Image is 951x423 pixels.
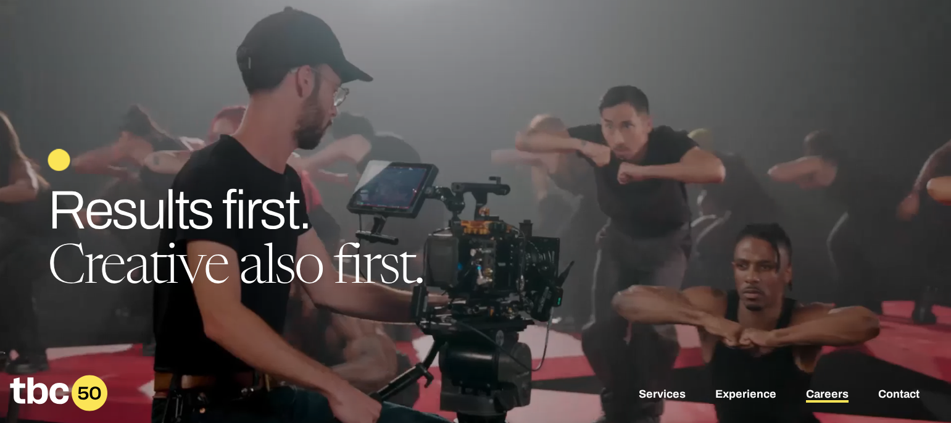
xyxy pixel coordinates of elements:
a: Experience [715,388,776,403]
span: Results first. [48,180,310,239]
a: Services [639,388,686,403]
a: Contact [878,388,920,403]
a: Home [10,403,107,416]
span: Creative also first. [48,242,423,296]
a: Careers [806,388,849,403]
